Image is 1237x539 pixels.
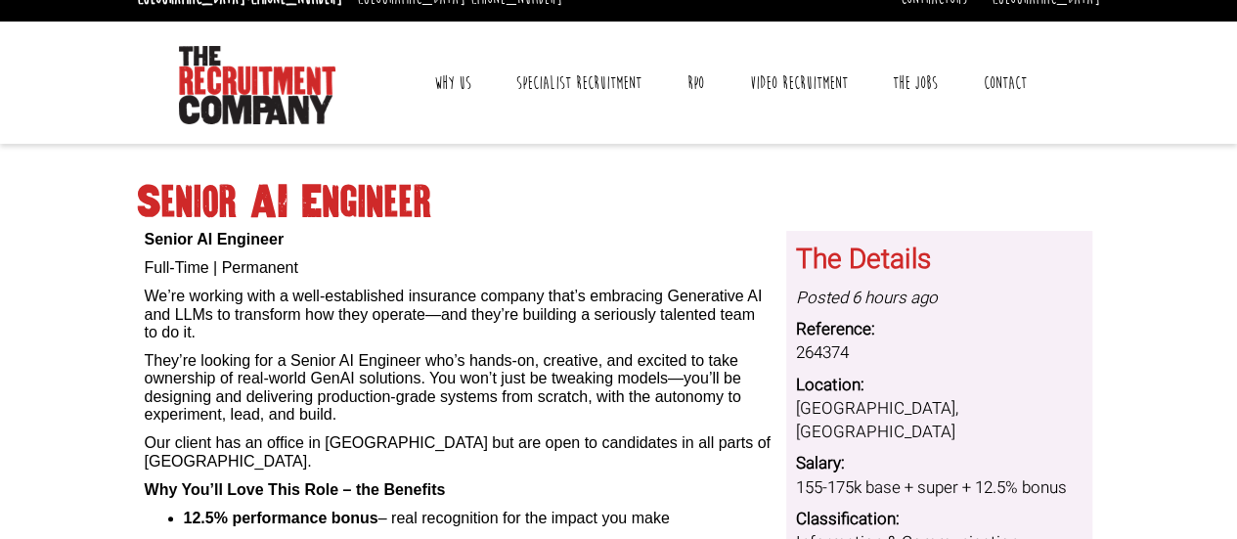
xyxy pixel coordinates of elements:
[796,508,1084,531] dt: Classification:
[145,288,773,341] p: We’re working with a well-established insurance company that’s embracing Generative AI and LLMs t...
[179,46,335,124] img: The Recruitment Company
[137,185,1100,220] h1: Senior AI Engineer
[796,246,1084,276] h3: The Details
[796,341,1084,365] dd: 264374
[145,259,773,277] p: Full-Time | Permanent
[796,318,1084,341] dt: Reference:
[673,59,719,108] a: RPO
[796,374,1084,397] dt: Location:
[420,59,486,108] a: Why Us
[734,59,861,108] a: Video Recruitment
[145,231,285,247] b: Senior AI Engineer
[969,59,1041,108] a: Contact
[502,59,656,108] a: Specialist Recruitment
[796,397,1084,445] dd: [GEOGRAPHIC_DATA], [GEOGRAPHIC_DATA]
[145,434,773,471] p: Our client has an office in [GEOGRAPHIC_DATA] but are open to candidates in all parts of [GEOGRAP...
[796,452,1084,475] dt: Salary:
[184,510,378,526] b: 12.5% performance bonus
[145,481,446,498] b: Why You’ll Love This Role – the Benefits
[796,286,938,310] i: Posted 6 hours ago
[184,510,773,527] li: – real recognition for the impact you make
[145,352,773,425] p: They’re looking for a Senior AI Engineer who’s hands-on, creative, and excited to take ownership ...
[796,476,1084,500] dd: 155-175k base + super + 12.5% bonus
[878,59,952,108] a: The Jobs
